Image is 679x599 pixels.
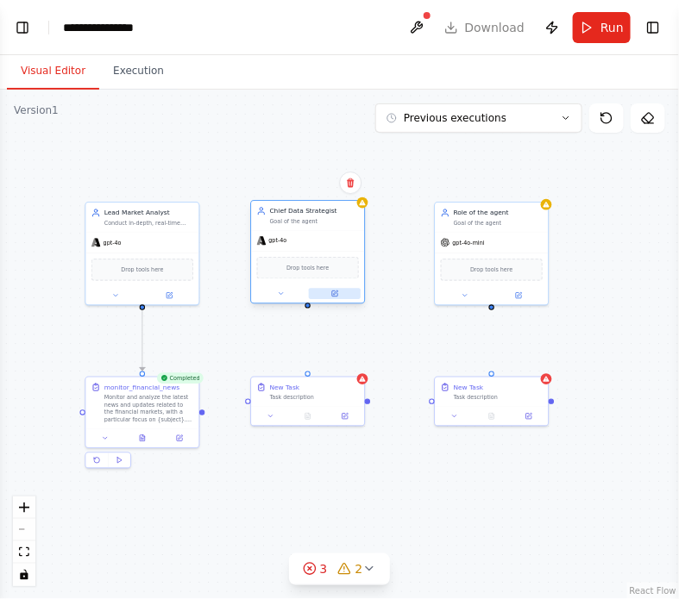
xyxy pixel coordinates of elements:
[600,19,624,36] span: Run
[270,207,359,216] div: Chief Data Strategist
[286,264,329,273] span: Drop tools here
[454,219,543,227] div: Goal of the agent
[454,209,543,218] div: Role of the agent
[104,239,122,246] span: gpt-4o
[157,372,204,384] div: Completed
[99,53,178,90] button: Execution
[104,383,180,392] div: monitor_financial_news
[355,560,363,577] span: 2
[104,209,193,218] div: Lead Market Analyst
[454,394,543,402] div: Task description
[14,103,59,117] div: Version 1
[85,377,199,472] div: Completedmonitor_financial_newsMonitor and analyze the latest news and updates related to the fin...
[7,53,99,90] button: Visual Editor
[470,265,512,275] span: Drop tools here
[164,433,196,444] button: Open in side panel
[270,383,300,392] div: New Task
[513,411,545,422] button: Open in side panel
[85,202,199,305] div: Lead Market AnalystConduct in-depth, real-time analysis of financial news and market updates, pro...
[13,496,35,519] button: zoom in
[269,237,287,245] span: gpt-4o
[375,103,582,133] button: Previous executions
[434,377,549,427] div: New TaskTask description
[250,202,365,305] div: Chief Data StrategistGoal of the agentgpt-4oDrop tools here
[493,290,544,301] button: Open in side panel
[288,411,327,422] button: No output available
[270,394,359,402] div: Task description
[289,553,391,585] button: 32
[270,217,359,225] div: Goal of the agent
[434,202,549,305] div: Role of the agentGoal of the agentgpt-4o-miniDrop tools here
[573,12,631,43] button: Run
[13,564,35,586] button: toggle interactivity
[309,288,361,299] button: Open in side panel
[404,111,506,125] span: Previous executions
[10,16,35,40] button: Show left sidebar
[250,377,365,427] div: New TaskTask description
[453,239,485,246] span: gpt-4o-mini
[13,541,35,564] button: fit view
[320,560,328,577] span: 3
[63,19,149,36] nav: breadcrumb
[13,496,35,586] div: React Flow controls
[104,394,193,423] div: Monitor and analyze the latest news and updates related to the financial markets, with a particul...
[13,519,35,541] button: zoom out
[143,290,195,301] button: Open in side panel
[454,383,484,392] div: New Task
[472,411,511,422] button: No output available
[121,265,163,275] span: Drop tools here
[630,586,676,596] a: React Flow attribution
[123,433,161,444] button: View output
[138,309,148,371] g: Edge from 9a3078f1-5f12-409f-86c3-98e15c972e33 to 04835f37-9962-4fe7-a7f5-2c5a913b9ffe
[339,172,362,194] button: Delete node
[329,411,361,422] button: Open in side panel
[104,219,193,227] div: Conduct in-depth, real-time analysis of financial news and market updates, providing insightful s...
[641,16,665,40] button: Show right sidebar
